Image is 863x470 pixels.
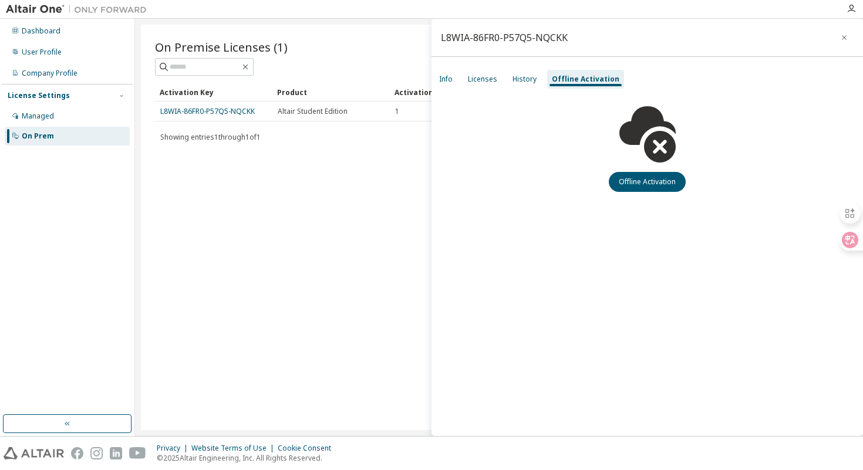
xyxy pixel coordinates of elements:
[395,107,399,116] span: 1
[160,83,268,102] div: Activation Key
[513,75,537,84] div: History
[8,91,70,100] div: License Settings
[395,83,503,102] div: Activation Allowed
[160,106,255,116] a: L8WIA-86FR0-P57Q5-NQCKK
[468,75,497,84] div: Licenses
[160,132,261,142] span: Showing entries 1 through 1 of 1
[278,444,338,453] div: Cookie Consent
[4,447,64,459] img: altair_logo.svg
[441,33,568,42] div: L8WIA-86FR0-P57Q5-NQCKK
[22,26,60,36] div: Dashboard
[439,75,453,84] div: Info
[278,107,348,116] span: Altair Student Edition
[110,447,122,459] img: linkedin.svg
[191,444,278,453] div: Website Terms of Use
[552,75,619,84] div: Offline Activation
[22,48,62,57] div: User Profile
[277,83,385,102] div: Product
[6,4,153,15] img: Altair One
[129,447,146,459] img: youtube.svg
[609,172,686,192] button: Offline Activation
[155,39,288,55] span: On Premise Licenses (1)
[157,453,338,463] p: © 2025 Altair Engineering, Inc. All Rights Reserved.
[90,447,103,459] img: instagram.svg
[71,447,83,459] img: facebook.svg
[22,111,54,121] div: Managed
[22,131,54,141] div: On Prem
[22,69,77,78] div: Company Profile
[157,444,191,453] div: Privacy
